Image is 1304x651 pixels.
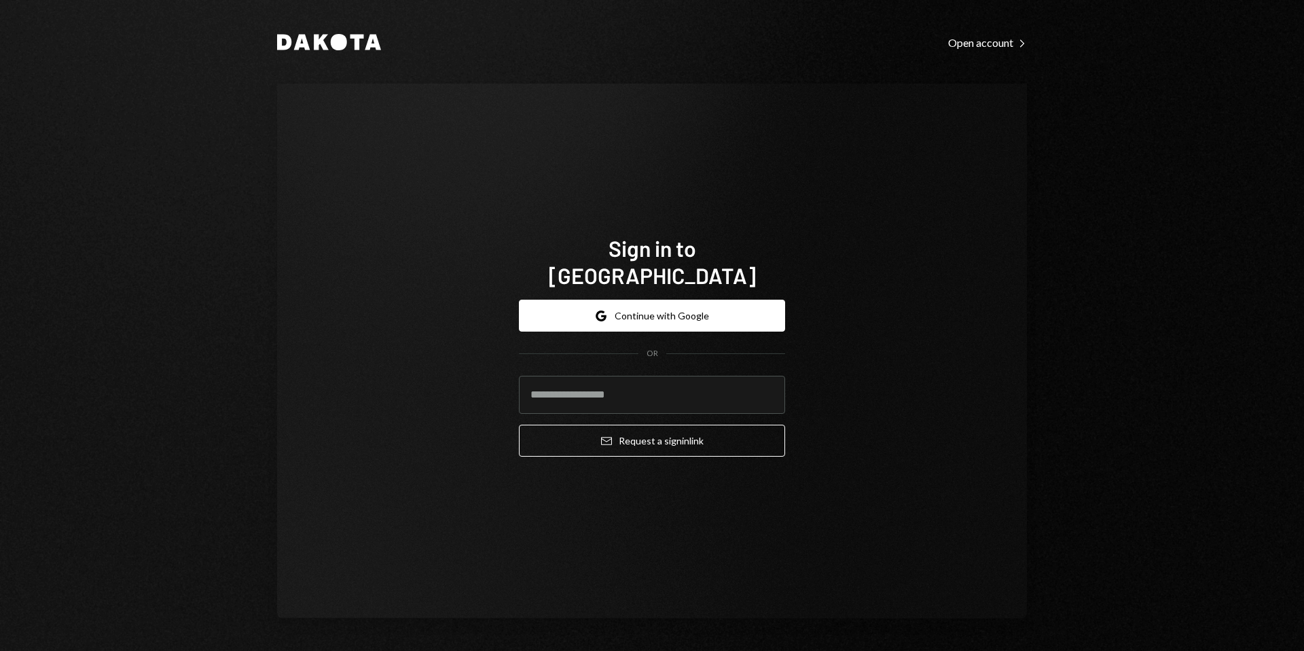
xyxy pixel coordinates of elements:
[948,35,1027,50] a: Open account
[948,36,1027,50] div: Open account
[647,348,658,359] div: OR
[519,234,785,289] h1: Sign in to [GEOGRAPHIC_DATA]
[519,425,785,457] button: Request a signinlink
[519,300,785,332] button: Continue with Google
